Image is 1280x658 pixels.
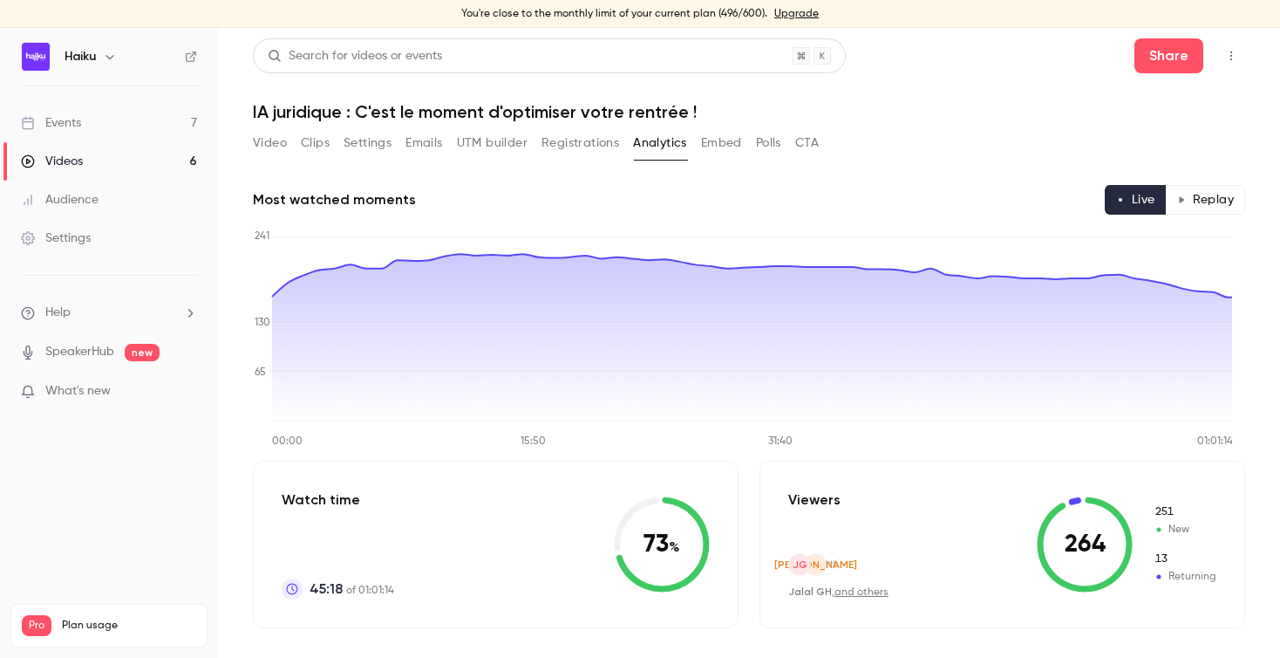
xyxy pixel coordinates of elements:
button: Share [1134,38,1203,73]
button: Polls [756,129,781,157]
button: Video [253,129,287,157]
tspan: 31:40 [768,436,793,447]
button: UTM builder [457,129,528,157]
button: Registrations [541,129,619,157]
span: Plan usage [62,619,196,633]
span: New [1154,504,1216,520]
button: Embed [701,129,742,157]
li: help-dropdown-opener [21,304,197,322]
span: Returning [1154,552,1216,567]
button: Live [1105,185,1167,215]
button: Top Bar Actions [1217,42,1245,70]
tspan: 241 [255,231,269,242]
div: Settings [21,230,91,247]
tspan: 65 [255,367,266,378]
iframe: Noticeable Trigger [176,384,197,400]
button: Emails [405,129,442,157]
span: Jalal GH [788,586,832,598]
img: chg-avocat.com [820,554,840,573]
a: and others [834,587,889,598]
button: CTA [795,129,819,157]
div: Events [21,114,81,132]
div: Videos [21,153,83,170]
span: Returning [1154,569,1216,585]
span: 45:18 [310,579,343,600]
a: Upgrade [774,7,819,21]
span: new [125,344,160,361]
tspan: 130 [255,318,270,328]
p: Watch time [282,490,394,511]
h6: Haiku [65,48,96,65]
div: Audience [21,191,99,209]
div: , [788,585,889,600]
tspan: 00:00 [272,436,303,447]
p: Viewers [788,490,841,511]
button: Replay [1166,185,1245,215]
p: of 01:01:14 [310,579,394,600]
span: What's new [45,382,111,401]
tspan: 15:50 [521,436,546,447]
button: Clips [301,129,330,157]
button: Settings [344,129,391,157]
h1: IA juridique : C'est le moment d'optimiser votre rentrée ! [253,101,1245,122]
h2: Most watched moments [253,189,416,210]
button: Analytics [633,129,687,157]
span: [PERSON_NAME] [774,557,857,572]
img: Haiku [22,43,50,71]
span: Help [45,304,71,322]
div: Search for videos or events [268,47,442,65]
span: Pro [22,615,51,636]
tspan: 01:01:14 [1197,436,1233,447]
a: SpeakerHub [45,343,114,361]
span: JG [793,557,807,572]
span: New [1154,522,1216,538]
